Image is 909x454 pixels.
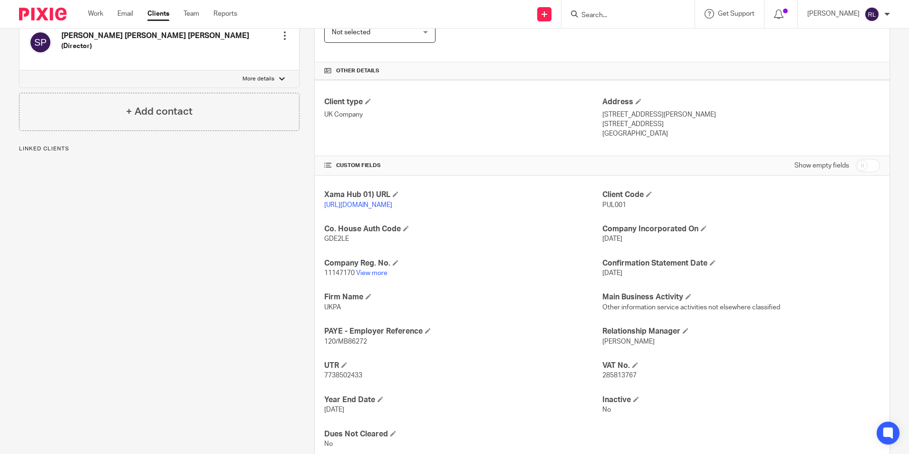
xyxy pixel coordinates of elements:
[602,395,880,405] h4: Inactive
[602,224,880,234] h4: Company Incorporated On
[61,41,249,51] h5: (Director)
[602,258,880,268] h4: Confirmation Statement Date
[324,224,602,234] h4: Co. House Auth Code
[794,161,849,170] label: Show empty fields
[602,372,637,379] span: 285813767
[324,97,602,107] h4: Client type
[242,75,274,83] p: More details
[324,202,392,208] a: [URL][DOMAIN_NAME]
[324,395,602,405] h4: Year End Date
[324,361,602,371] h4: UTR
[602,236,622,242] span: [DATE]
[324,190,602,200] h4: Xama Hub 01) URL
[324,372,362,379] span: 7738502433
[184,9,199,19] a: Team
[324,270,355,276] span: 11147170
[864,7,880,22] img: svg%3E
[147,9,169,19] a: Clients
[602,190,880,200] h4: Client Code
[324,326,602,336] h4: PAYE - Employer Reference
[29,31,52,54] img: svg%3E
[324,258,602,268] h4: Company Reg. No.
[356,270,387,276] a: View more
[324,162,602,169] h4: CUSTOM FIELDS
[324,441,333,447] span: No
[580,11,666,20] input: Search
[324,338,367,345] span: 120/MB86272
[602,406,611,413] span: No
[602,202,626,208] span: PUL001
[602,110,880,119] p: [STREET_ADDRESS][PERSON_NAME]
[602,304,780,311] span: Other information service activities not elsewhere classified
[602,338,655,345] span: [PERSON_NAME]
[19,145,300,153] p: Linked clients
[61,31,249,41] h4: [PERSON_NAME] [PERSON_NAME] [PERSON_NAME]
[807,9,860,19] p: [PERSON_NAME]
[324,304,341,311] span: UKPA
[126,104,193,119] h4: + Add contact
[336,67,379,75] span: Other details
[718,10,754,17] span: Get Support
[88,9,103,19] a: Work
[324,292,602,302] h4: Firm Name
[324,406,344,413] span: [DATE]
[602,326,880,336] h4: Relationship Manager
[602,292,880,302] h4: Main Business Activity
[324,236,349,242] span: GDE2LE
[602,119,880,129] p: [STREET_ADDRESS]
[602,97,880,107] h4: Address
[602,129,880,138] p: [GEOGRAPHIC_DATA]
[602,361,880,371] h4: VAT No.
[324,429,602,439] h4: Dues Not Cleared
[117,9,133,19] a: Email
[324,110,602,119] p: UK Company
[19,8,67,20] img: Pixie
[332,29,370,36] span: Not selected
[602,270,622,276] span: [DATE]
[213,9,237,19] a: Reports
